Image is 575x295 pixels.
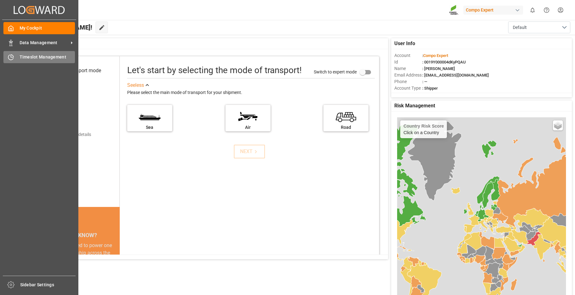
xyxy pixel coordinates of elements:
div: NEXT [240,148,259,155]
span: Account Type [394,85,422,91]
span: : [EMAIL_ADDRESS][DOMAIN_NAME] [422,73,489,77]
span: Default [513,24,527,31]
button: Compo Expert [463,4,526,16]
a: Timeslot Management [3,51,75,63]
span: Risk Management [394,102,435,110]
a: Layers [553,120,563,130]
div: Compo Expert [463,6,523,15]
div: Road [327,124,365,131]
span: Compo Expert [423,53,448,58]
span: : Shipper [422,86,438,91]
span: : — [422,79,427,84]
button: show 0 new notifications [526,3,540,17]
button: open menu [508,21,570,33]
span: Data Management [20,40,69,46]
span: User Info [394,40,415,47]
span: : [PERSON_NAME] [422,66,455,71]
div: Click on a Country [403,124,444,135]
span: : 0019Y000004dKyPQAU [422,60,466,64]
div: Please select the main mode of transport for your shipment. [127,89,375,96]
div: Sea [130,124,169,131]
h4: Country Risk Score [403,124,444,129]
span: Switch to expert mode [314,69,357,74]
button: next slide / item [111,242,120,294]
div: Air [229,124,267,131]
span: My Cockpit [20,25,75,31]
span: Account [394,52,422,59]
img: Screenshot%202023-09-29%20at%2010.02.21.png_1712312052.png [449,5,459,16]
span: Sidebar Settings [20,282,76,288]
div: See less [127,82,144,89]
span: Name [394,65,422,72]
span: Email Address [394,72,422,78]
a: My Cockpit [3,22,75,34]
div: Let's start by selecting the mode of transport! [127,64,302,77]
button: NEXT [234,145,265,158]
div: Select transport mode [53,67,101,74]
button: Help Center [540,3,554,17]
span: Id [394,59,422,65]
span: Phone [394,78,422,85]
span: Timeslot Management [20,54,75,60]
span: : [422,53,448,58]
